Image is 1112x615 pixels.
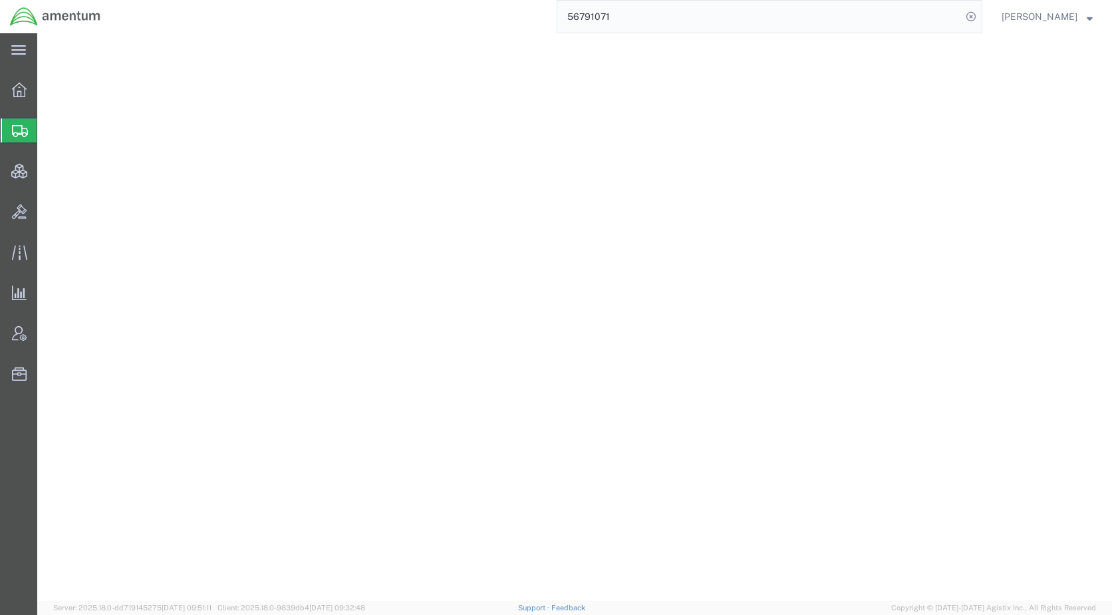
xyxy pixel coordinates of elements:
[309,604,365,612] span: [DATE] 09:32:48
[37,33,1112,601] iframe: FS Legacy Container
[518,604,551,612] a: Support
[217,604,365,612] span: Client: 2025.18.0-9839db4
[9,7,101,27] img: logo
[1002,9,1077,24] span: Kent Gilman
[162,604,211,612] span: [DATE] 09:51:11
[551,604,585,612] a: Feedback
[891,602,1096,614] span: Copyright © [DATE]-[DATE] Agistix Inc., All Rights Reserved
[1001,9,1093,25] button: [PERSON_NAME]
[557,1,962,33] input: Search for shipment number, reference number
[53,604,211,612] span: Server: 2025.18.0-dd719145275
